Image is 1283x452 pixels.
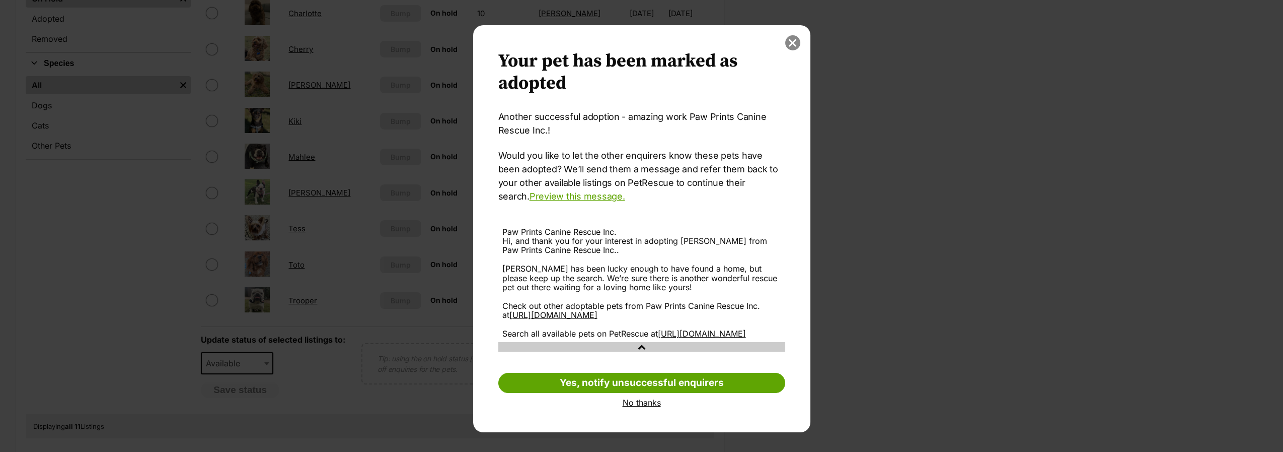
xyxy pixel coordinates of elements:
a: Preview this message. [530,191,625,202]
div: Hi, and thank you for your interest in adopting [PERSON_NAME] from Paw Prints Canine Rescue Inc..... [502,236,781,338]
a: Yes, notify unsuccessful enquirers [498,373,785,393]
p: Would you like to let the other enquirers know these pets have been adopted? We’ll send them a me... [498,149,785,203]
a: No thanks [498,398,785,407]
p: Another successful adoption - amazing work Paw Prints Canine Rescue Inc.! [498,110,785,137]
button: close [785,35,800,50]
h2: Your pet has been marked as adopted [498,50,785,95]
span: Paw Prints Canine Rescue Inc. [502,227,617,237]
a: [URL][DOMAIN_NAME] [509,310,597,320]
a: [URL][DOMAIN_NAME] [658,329,746,339]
